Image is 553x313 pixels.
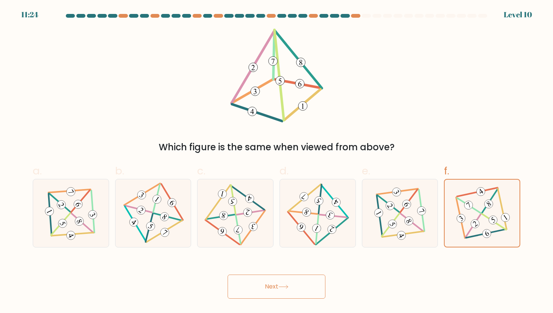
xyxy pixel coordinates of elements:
span: f. [444,163,449,178]
div: Which figure is the same when viewed from above? [37,140,516,154]
div: 11:24 [21,9,38,20]
button: Next [228,275,325,299]
span: c. [197,163,205,178]
span: e. [362,163,370,178]
span: a. [33,163,42,178]
span: d. [280,163,289,178]
div: Level 10 [504,9,532,20]
span: b. [115,163,124,178]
